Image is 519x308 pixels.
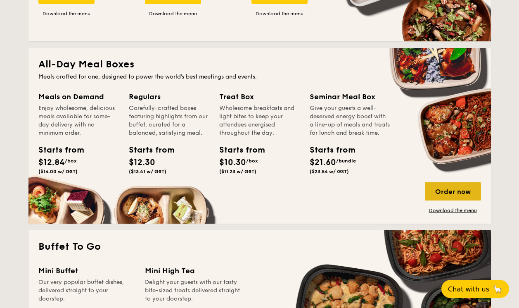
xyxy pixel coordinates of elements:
[129,104,209,137] div: Carefully-crafted boxes featuring highlights from our buffet, curated for a balanced, satisfying ...
[38,265,135,277] div: Mini Buffet
[38,169,78,174] span: ($14.00 w/ GST)
[38,104,119,137] div: Enjoy wholesome, delicious meals available for same-day delivery with no minimum order.
[145,10,201,17] a: Download the menu
[38,73,481,81] div: Meals crafted for one, designed to power the world's best meetings and events.
[336,158,356,164] span: /bundle
[38,158,65,167] span: $12.84
[219,158,246,167] span: $10.30
[310,104,390,137] div: Give your guests a well-deserved energy boost with a line-up of meals and treats for lunch and br...
[448,285,489,293] span: Chat with us
[38,91,119,103] div: Meals on Demand
[129,144,166,156] div: Starts from
[310,158,336,167] span: $21.60
[219,144,256,156] div: Starts from
[38,58,481,71] h2: All-Day Meal Boxes
[425,182,481,201] div: Order now
[310,169,349,174] span: ($23.54 w/ GST)
[246,158,258,164] span: /box
[129,158,155,167] span: $12.30
[493,284,502,294] span: 🦙
[219,169,256,174] span: ($11.23 w/ GST)
[310,144,347,156] div: Starts from
[65,158,77,164] span: /box
[219,91,300,103] div: Treat Box
[38,278,135,303] div: Our very popular buffet dishes, delivered straight to your doorstep.
[219,104,300,137] div: Wholesome breakfasts and light bites to keep your attendees energised throughout the day.
[251,10,308,17] a: Download the menu
[441,280,509,298] button: Chat with us🦙
[38,240,481,253] h2: Buffet To Go
[129,91,209,103] div: Regulars
[129,169,166,174] span: ($13.41 w/ GST)
[425,207,481,214] a: Download the menu
[145,265,242,277] div: Mini High Tea
[145,278,242,303] div: Delight your guests with our tasty bite-sized treats delivered straight to your doorstep.
[310,91,390,103] div: Seminar Meal Box
[38,144,76,156] div: Starts from
[38,10,95,17] a: Download the menu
